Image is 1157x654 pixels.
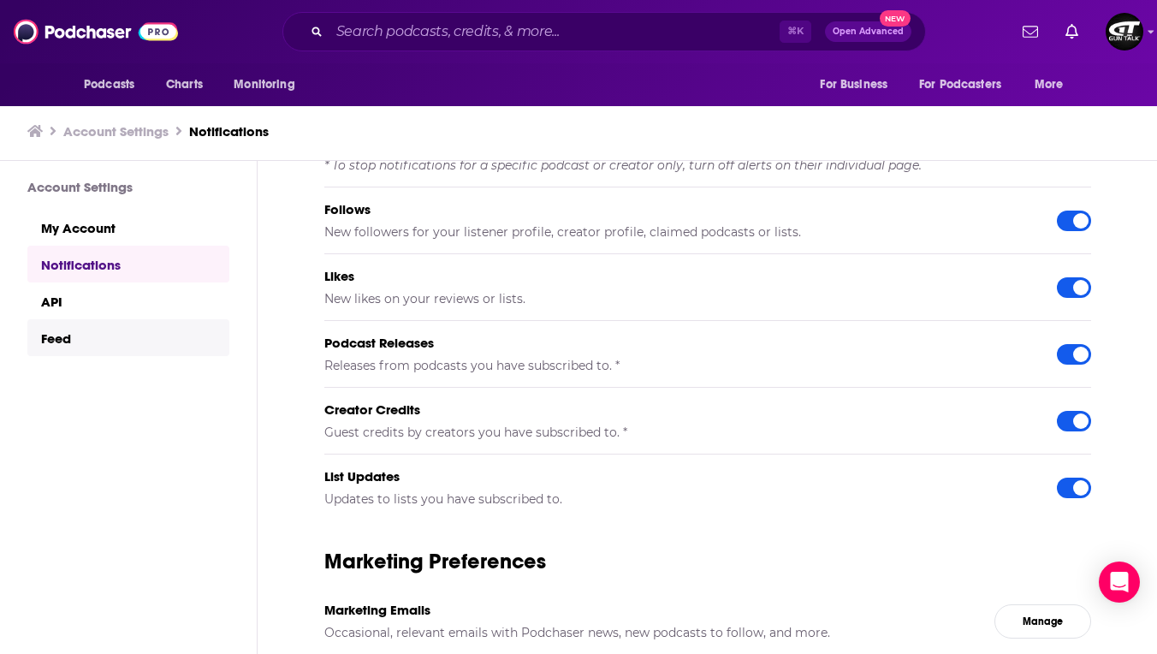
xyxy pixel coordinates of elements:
h5: Likes [324,268,1029,284]
h5: Occasional, relevant emails with Podchaser news, new podcasts to follow, and more. [324,625,967,640]
span: New [880,10,911,27]
button: open menu [808,68,909,101]
button: Show profile menu [1106,13,1143,51]
h5: List Updates [324,468,1029,485]
button: open menu [222,68,317,101]
span: Podcasts [84,73,134,97]
h5: Marketing Emails [324,602,967,618]
input: Search podcasts, credits, & more... [329,18,780,45]
a: Notifications [27,246,229,282]
span: More [1035,73,1064,97]
span: For Business [820,73,887,97]
button: open menu [908,68,1026,101]
a: API [27,282,229,319]
div: Search podcasts, credits, & more... [282,12,926,51]
a: Manage [994,604,1091,639]
a: Show notifications dropdown [1016,17,1045,46]
h5: Guest credits by creators you have subscribed to. * [324,425,1029,440]
a: Account Settings [63,123,169,140]
h5: * To stop notifications for a specific podcast or creator only, turn off alerts on their individu... [324,158,1091,173]
a: My Account [27,209,229,246]
span: Logged in as GTMedia [1106,13,1143,51]
a: Charts [155,68,213,101]
span: ⌘ K [780,21,811,43]
h5: New likes on your reviews or lists. [324,291,1029,306]
h5: Podcast Releases [324,335,1029,351]
button: open menu [72,68,157,101]
h3: Marketing Preferences [324,548,1091,574]
h5: Updates to lists you have subscribed to. [324,491,1029,507]
img: Podchaser - Follow, Share and Rate Podcasts [14,15,178,48]
div: Open Intercom Messenger [1099,562,1140,603]
h5: Releases from podcasts you have subscribed to. * [324,358,1029,373]
span: Open Advanced [833,27,904,36]
h3: Account Settings [27,179,229,195]
a: Show notifications dropdown [1059,17,1085,46]
span: For Podcasters [919,73,1001,97]
h5: New followers for your listener profile, creator profile, claimed podcasts or lists. [324,224,1029,240]
h5: Creator Credits [324,401,1029,418]
img: User Profile [1106,13,1143,51]
span: Monitoring [234,73,294,97]
a: Feed [27,319,229,356]
button: open menu [1023,68,1085,101]
span: Charts [166,73,203,97]
a: Notifications [189,123,269,140]
button: Open AdvancedNew [825,21,911,42]
h5: Follows [324,201,1029,217]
